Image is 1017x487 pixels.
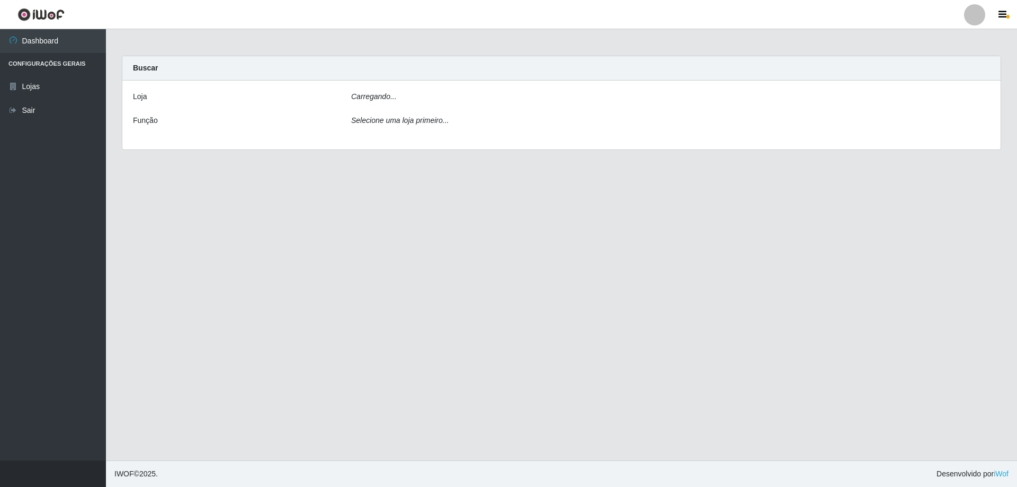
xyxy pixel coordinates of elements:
label: Função [133,115,158,126]
img: CoreUI Logo [17,8,65,21]
i: Carregando... [351,92,397,101]
span: © 2025 . [114,468,158,480]
span: IWOF [114,470,134,478]
span: Desenvolvido por [936,468,1009,480]
a: iWof [994,470,1009,478]
strong: Buscar [133,64,158,72]
label: Loja [133,91,147,102]
i: Selecione uma loja primeiro... [351,116,449,125]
